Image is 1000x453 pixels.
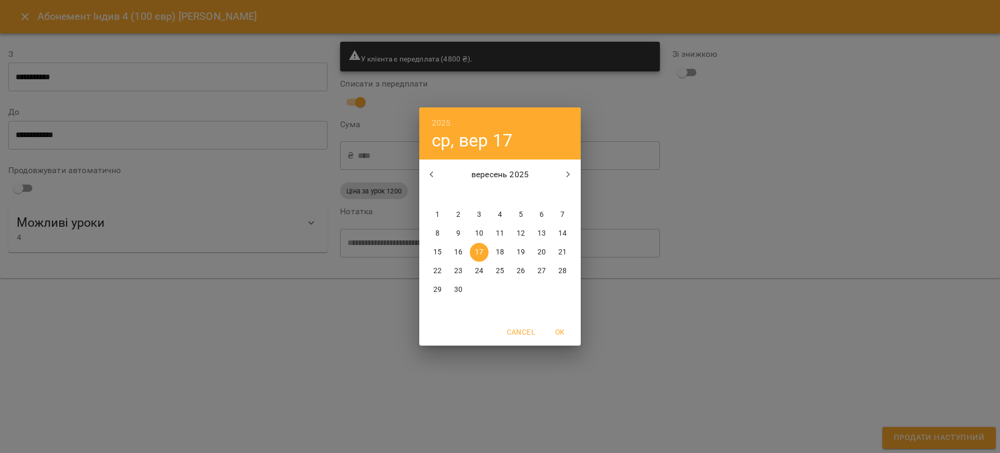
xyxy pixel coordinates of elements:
[558,247,567,258] p: 21
[558,228,567,239] p: 14
[435,228,440,239] p: 8
[498,210,502,220] p: 4
[435,210,440,220] p: 1
[456,210,460,220] p: 2
[449,262,468,280] button: 23
[449,224,468,243] button: 9
[432,116,451,130] button: 2025
[491,190,509,200] span: чт
[475,247,483,258] p: 17
[511,224,530,243] button: 12
[537,247,546,258] p: 20
[532,262,551,280] button: 27
[433,247,442,258] p: 15
[503,323,539,341] button: Cancel
[511,243,530,262] button: 19
[428,262,447,280] button: 22
[449,205,468,224] button: 2
[477,210,481,220] p: 3
[491,243,509,262] button: 18
[547,326,572,338] span: OK
[449,190,468,200] span: вт
[454,247,463,258] p: 16
[428,243,447,262] button: 15
[428,224,447,243] button: 8
[496,266,504,276] p: 25
[491,224,509,243] button: 11
[432,130,512,151] button: ср, вер 17
[449,280,468,299] button: 30
[496,228,504,239] p: 11
[511,205,530,224] button: 5
[553,224,572,243] button: 14
[470,224,489,243] button: 10
[553,190,572,200] span: нд
[454,285,463,295] p: 30
[470,205,489,224] button: 3
[532,243,551,262] button: 20
[532,224,551,243] button: 13
[433,285,442,295] p: 29
[507,326,535,338] span: Cancel
[543,323,577,341] button: OK
[470,190,489,200] span: ср
[470,243,489,262] button: 17
[517,228,525,239] p: 12
[537,266,546,276] p: 27
[428,280,447,299] button: 29
[511,190,530,200] span: пт
[553,262,572,280] button: 28
[517,266,525,276] p: 26
[532,205,551,224] button: 6
[560,210,565,220] p: 7
[475,228,483,239] p: 10
[449,243,468,262] button: 16
[433,266,442,276] p: 22
[558,266,567,276] p: 28
[491,205,509,224] button: 4
[517,247,525,258] p: 19
[519,210,523,220] p: 5
[537,228,546,239] p: 13
[444,168,556,181] p: вересень 2025
[470,262,489,280] button: 24
[532,190,551,200] span: сб
[553,243,572,262] button: 21
[511,262,530,280] button: 26
[553,205,572,224] button: 7
[491,262,509,280] button: 25
[454,266,463,276] p: 23
[456,228,460,239] p: 9
[428,205,447,224] button: 1
[475,266,483,276] p: 24
[428,190,447,200] span: пн
[540,210,544,220] p: 6
[496,247,504,258] p: 18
